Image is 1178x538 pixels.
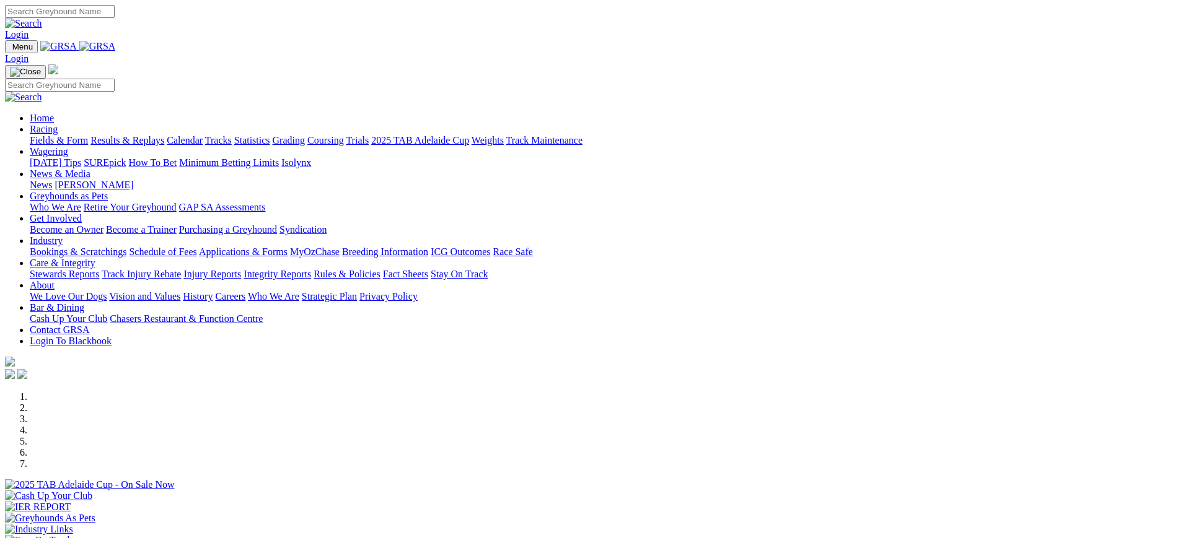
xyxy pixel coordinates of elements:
a: Who We Are [30,202,81,212]
div: Industry [30,246,1173,258]
img: Search [5,92,42,103]
div: Get Involved [30,224,1173,235]
a: Breeding Information [342,246,428,257]
a: Care & Integrity [30,258,95,268]
button: Toggle navigation [5,65,46,79]
a: Contact GRSA [30,324,89,335]
a: How To Bet [129,157,177,168]
div: Greyhounds as Pets [30,202,1173,213]
img: logo-grsa-white.png [5,357,15,367]
a: Stewards Reports [30,269,99,279]
a: Purchasing a Greyhound [179,224,277,235]
img: GRSA [40,41,77,52]
a: Login To Blackbook [30,336,112,346]
img: 2025 TAB Adelaide Cup - On Sale Now [5,479,175,490]
a: GAP SA Assessments [179,202,266,212]
a: Isolynx [281,157,311,168]
a: Strategic Plan [302,291,357,302]
a: ICG Outcomes [431,246,490,257]
a: 2025 TAB Adelaide Cup [371,135,469,145]
a: Chasers Restaurant & Function Centre [110,313,263,324]
button: Toggle navigation [5,40,38,53]
a: Industry [30,235,63,246]
a: Minimum Betting Limits [179,157,279,168]
a: Fact Sheets [383,269,428,279]
a: Bar & Dining [30,302,84,313]
a: Get Involved [30,213,82,223]
a: History [183,291,213,302]
div: News & Media [30,180,1173,191]
a: Bookings & Scratchings [30,246,126,257]
a: Schedule of Fees [129,246,196,257]
a: [PERSON_NAME] [55,180,133,190]
a: Rules & Policies [314,269,380,279]
input: Search [5,5,115,18]
a: Statistics [234,135,270,145]
a: Home [30,113,54,123]
a: Login [5,53,29,64]
a: News & Media [30,168,90,179]
a: Vision and Values [109,291,180,302]
div: Bar & Dining [30,313,1173,324]
img: Greyhounds As Pets [5,513,95,524]
img: Search [5,18,42,29]
a: Fields & Form [30,135,88,145]
a: [DATE] Tips [30,157,81,168]
a: Cash Up Your Club [30,313,107,324]
a: Track Maintenance [506,135,582,145]
a: Weights [472,135,504,145]
span: Menu [12,42,33,51]
a: Wagering [30,146,68,157]
img: facebook.svg [5,369,15,379]
a: Coursing [307,135,344,145]
a: Retire Your Greyhound [84,202,177,212]
a: Racing [30,124,58,134]
a: Calendar [167,135,203,145]
a: About [30,280,55,290]
a: Track Injury Rebate [102,269,181,279]
div: Wagering [30,157,1173,168]
a: SUREpick [84,157,126,168]
a: We Love Our Dogs [30,291,107,302]
a: Who We Are [248,291,299,302]
a: MyOzChase [290,246,340,257]
img: GRSA [79,41,116,52]
a: News [30,180,52,190]
img: twitter.svg [17,369,27,379]
div: Racing [30,135,1173,146]
a: Stay On Track [431,269,488,279]
a: Greyhounds as Pets [30,191,108,201]
a: Become an Owner [30,224,103,235]
a: Results & Replays [90,135,164,145]
a: Integrity Reports [244,269,311,279]
img: Industry Links [5,524,73,535]
a: Become a Trainer [106,224,177,235]
a: Applications & Forms [199,246,288,257]
a: Privacy Policy [359,291,418,302]
a: Race Safe [493,246,532,257]
a: Careers [215,291,245,302]
input: Search [5,79,115,92]
img: logo-grsa-white.png [48,64,58,74]
a: Tracks [205,135,232,145]
a: Injury Reports [183,269,241,279]
img: Close [10,67,41,77]
a: Grading [273,135,305,145]
div: About [30,291,1173,302]
img: IER REPORT [5,501,71,513]
a: Trials [346,135,369,145]
a: Login [5,29,29,40]
img: Cash Up Your Club [5,490,92,501]
div: Care & Integrity [30,269,1173,280]
a: Syndication [279,224,327,235]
